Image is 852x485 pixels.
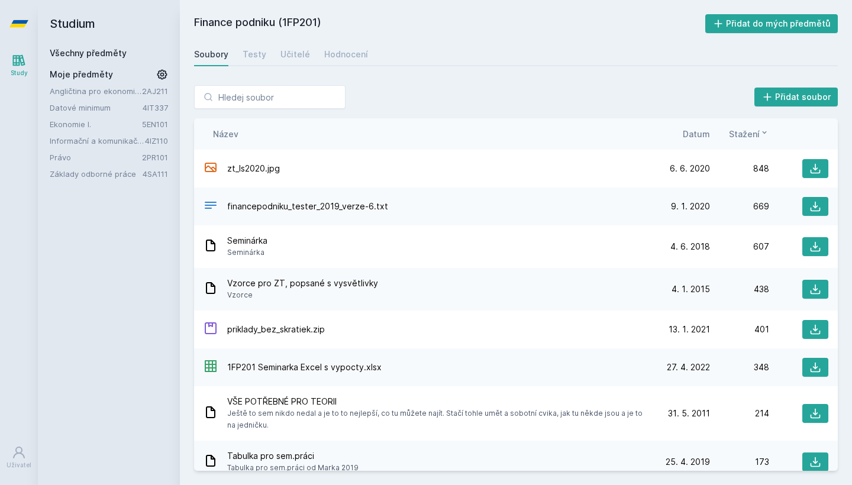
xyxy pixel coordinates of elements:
[50,69,113,80] span: Moje předměty
[142,119,168,129] a: 5EN101
[11,69,28,77] div: Study
[672,283,710,295] span: 4. 1. 2015
[227,396,646,408] span: VŠE POTŘEBNÉ PRO TEORII
[227,247,267,258] span: Seminárka
[194,43,228,66] a: Soubory
[227,163,280,174] span: zt_ls2020.jpg
[280,48,310,60] div: Učitelé
[227,277,378,289] span: Vzorce pro ZT, popsané s vysvětlivky
[50,135,145,147] a: Informační a komunikační technologie
[145,136,168,145] a: 4IZ110
[204,321,218,338] div: ZIP
[50,168,143,180] a: Základy odborné práce
[671,201,710,212] span: 9. 1. 2020
[142,153,168,162] a: 2PR101
[227,361,382,373] span: 1FP201 Seminarka Excel s vypocty.xlsx
[710,201,769,212] div: 669
[705,14,838,33] button: Přidat do mých předmětů
[243,48,266,60] div: Testy
[227,235,267,247] span: Seminárka
[194,48,228,60] div: Soubory
[50,85,142,97] a: Angličtina pro ekonomická studia 1 (B2/C1)
[204,359,218,376] div: XLSX
[667,361,710,373] span: 27. 4. 2022
[710,163,769,174] div: 848
[670,241,710,253] span: 4. 6. 2018
[227,289,378,301] span: Vzorce
[710,456,769,468] div: 173
[666,456,710,468] span: 25. 4. 2019
[710,324,769,335] div: 401
[710,241,769,253] div: 607
[2,439,35,476] a: Uživatel
[143,103,168,112] a: 4IT337
[50,102,143,114] a: Datové minimum
[324,43,368,66] a: Hodnocení
[670,163,710,174] span: 6. 6. 2020
[710,361,769,373] div: 348
[50,48,127,58] a: Všechny předměty
[710,283,769,295] div: 438
[204,198,218,215] div: TXT
[669,324,710,335] span: 13. 1. 2021
[50,118,142,130] a: Ekonomie I.
[50,151,142,163] a: Právo
[729,128,769,140] button: Stažení
[2,47,35,83] a: Study
[280,43,310,66] a: Učitelé
[243,43,266,66] a: Testy
[7,461,31,470] div: Uživatel
[227,462,359,474] span: Tabulka pro sem.práci od Marka 2019
[204,160,218,177] div: JPG
[227,201,388,212] span: financepodniku_tester_2019_verze-6.txt
[213,128,238,140] button: Název
[227,324,325,335] span: priklady_bez_skratiek.zip
[683,128,710,140] button: Datum
[754,88,838,106] button: Přidat soubor
[668,408,710,419] span: 31. 5. 2011
[227,450,359,462] span: Tabulka pro sem.práci
[143,169,168,179] a: 4SA111
[729,128,760,140] span: Stažení
[227,408,646,431] span: Ještě to sem nikdo nedal a je to to nejlepší, co tu můžete najít. Stačí tohle umět a sobotní cvik...
[142,86,168,96] a: 2AJ211
[324,48,368,60] div: Hodnocení
[194,14,705,33] h2: Finance podniku (1FP201)
[710,408,769,419] div: 214
[194,85,346,109] input: Hledej soubor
